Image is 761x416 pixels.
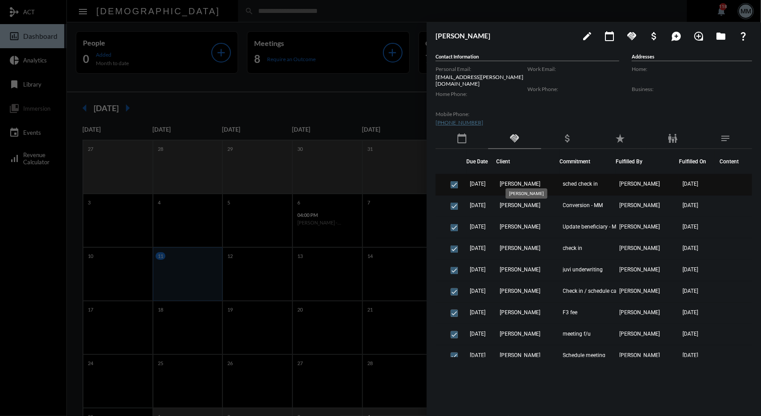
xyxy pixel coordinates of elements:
button: Add Mention [667,27,685,45]
th: Content [715,149,752,174]
span: [PERSON_NAME] [500,309,540,316]
span: [PERSON_NAME] [620,309,660,316]
h5: Contact Information [436,54,619,61]
th: Fulfilled By [616,149,679,174]
mat-icon: loupe [693,31,704,42]
span: [DATE] [683,202,698,208]
button: Add meeting [601,27,618,45]
span: [DATE] [470,309,485,316]
div: [PERSON_NAME] [506,188,547,199]
span: sched check in [563,181,598,187]
mat-icon: folder [716,31,726,42]
mat-icon: handshake [509,133,520,144]
span: [PERSON_NAME] [500,181,540,187]
span: [DATE] [470,224,485,230]
p: [EMAIL_ADDRESS][PERSON_NAME][DOMAIN_NAME] [436,74,527,87]
span: [DATE] [683,331,698,337]
a: [PHONE_NUMBER] [436,119,483,126]
mat-icon: attach_money [562,133,573,144]
label: Personal Email: [436,66,527,72]
span: [PERSON_NAME] [500,352,540,358]
span: [PERSON_NAME] [500,331,540,337]
mat-icon: edit [582,31,592,42]
span: [DATE] [470,181,485,187]
button: Add Business [645,27,663,45]
span: [PERSON_NAME] [620,181,660,187]
span: [PERSON_NAME] [620,245,660,251]
button: What If? [734,27,752,45]
span: [PERSON_NAME] [500,288,540,294]
span: [DATE] [470,266,485,273]
span: [DATE] [683,224,698,230]
span: check in [563,245,583,251]
label: Home Phone: [436,91,527,97]
span: F3 fee [563,309,578,316]
span: [DATE] [470,288,485,294]
label: Home: [632,66,752,72]
span: [DATE] [683,309,698,316]
label: Mobile Phone: [436,111,527,117]
mat-icon: calendar_today [604,31,615,42]
span: [PERSON_NAME] [620,331,660,337]
mat-icon: star_rate [615,133,625,144]
span: [DATE] [470,331,485,337]
span: [PERSON_NAME] [620,224,660,230]
span: [DATE] [470,245,485,251]
span: [DATE] [683,288,698,294]
mat-icon: family_restroom [667,133,678,144]
span: Conversion - MM [563,202,603,208]
th: Due Date [466,149,496,174]
button: Add Commitment [623,27,641,45]
span: [PERSON_NAME] [620,202,660,208]
h5: Addresses [632,54,752,61]
th: Commitment [559,149,616,174]
span: [DATE] [683,181,698,187]
span: [DATE] [470,202,485,208]
span: [DATE] [683,352,698,358]
span: [PERSON_NAME] [620,288,660,294]
span: [PERSON_NAME] [500,202,540,208]
span: Update beneficiary - MM [563,224,621,230]
mat-icon: attach_money [649,31,659,42]
span: [PERSON_NAME] [620,266,660,273]
span: [PERSON_NAME] [500,266,540,273]
mat-icon: question_mark [738,31,749,42]
span: [PERSON_NAME] [500,224,540,230]
button: edit person [578,27,596,45]
button: Add Introduction [690,27,708,45]
mat-icon: notes [720,133,731,144]
th: Fulfilled On [679,149,715,174]
label: Business: [632,86,752,92]
span: Schedule meeting [563,352,606,358]
span: [DATE] [470,352,485,358]
span: meeting f/u [563,331,591,337]
span: [PERSON_NAME] [620,352,660,358]
span: [DATE] [683,245,698,251]
span: [PERSON_NAME] [500,245,540,251]
th: Client [496,149,559,174]
span: juvi underwriting [563,266,603,273]
h3: [PERSON_NAME] [436,32,574,40]
span: [DATE] [683,266,698,273]
span: Check in / schedule cash flow [563,288,634,294]
label: Work Email: [527,66,619,72]
mat-icon: calendar_today [457,133,467,144]
mat-icon: handshake [626,31,637,42]
label: Work Phone: [527,86,619,92]
mat-icon: maps_ugc [671,31,682,42]
button: Archives [712,27,730,45]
